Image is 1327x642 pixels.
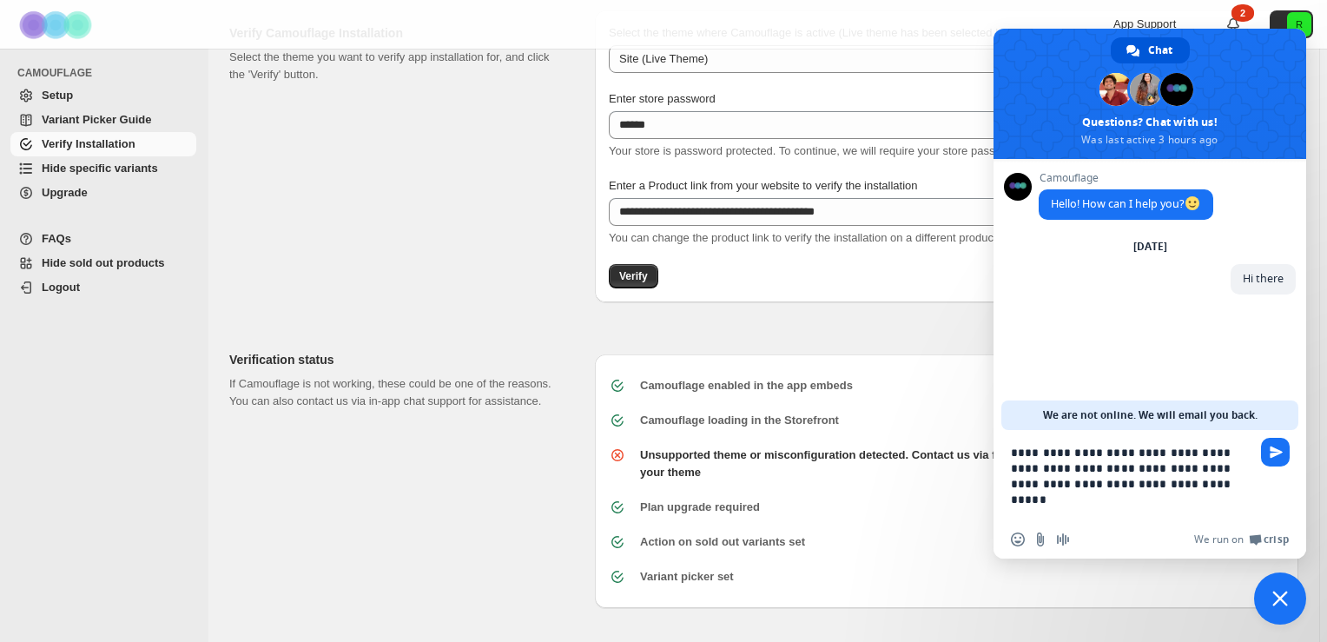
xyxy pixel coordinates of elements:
a: Hide specific variants [10,156,196,181]
b: Camouflage loading in the Storefront [640,414,839,427]
span: Enter store password [609,92,716,105]
span: Insert an emoji [1011,533,1025,546]
text: R [1296,19,1303,30]
a: FAQs [10,227,196,251]
p: Select the theme you want to verify app installation for, and click the 'Verify' button. [229,49,567,83]
button: Verify [609,264,658,288]
span: Enter a Product link from your website to verify the installation [609,179,918,192]
div: 2 [1231,4,1254,22]
button: Avatar with initials R [1270,10,1313,38]
span: Audio message [1056,533,1070,546]
p: If Camouflage is not working, these could be one of the reasons. You can also contact us via in-a... [229,375,567,410]
b: Plan upgrade required [640,500,760,513]
a: Close chat [1254,573,1306,625]
span: Crisp [1264,533,1289,546]
a: Chat [1111,37,1190,63]
a: Logout [10,275,196,300]
span: Your store is password protected. To continue, we will require your store password [609,144,1020,157]
a: We run onCrisp [1194,533,1289,546]
span: You can change the product link to verify the installation on a different product [609,231,997,244]
span: Chat [1148,37,1172,63]
b: Unsupported theme or misconfiguration detected. Contact us via free in-app chat support to make C... [640,448,1324,479]
b: Variant picker set [640,570,734,583]
textarea: Compose your message... [1011,430,1254,520]
a: Upgrade [10,181,196,205]
span: Hello! How can I help you? [1051,196,1201,211]
span: Verify [619,269,648,283]
span: We run on [1194,533,1244,546]
span: Send a file [1033,533,1047,546]
span: Setup [42,89,73,102]
span: Variant Picker Guide [42,113,151,126]
span: Camouflage [1039,172,1213,184]
b: Camouflage enabled in the app embeds [640,379,853,392]
span: Hide specific variants [42,162,158,175]
h2: Verification status [229,351,567,368]
span: App Support [1113,17,1176,30]
span: Logout [42,281,80,294]
span: Upgrade [42,186,88,199]
a: Setup [10,83,196,108]
a: Verify Installation [10,132,196,156]
a: 2 [1225,16,1242,33]
span: Hi there [1243,271,1284,286]
span: Hide sold out products [42,256,165,269]
span: Avatar with initials R [1287,12,1311,36]
img: Camouflage [14,1,101,49]
span: CAMOUFLAGE [17,66,200,80]
span: FAQs [42,232,71,245]
div: [DATE] [1133,242,1167,252]
span: We are not online. We will email you back. [1043,400,1258,430]
span: Verify Installation [42,137,135,150]
b: Action on sold out variants set [640,535,805,548]
a: Hide sold out products [10,251,196,275]
span: Send [1261,438,1290,467]
a: Variant Picker Guide [10,108,196,132]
